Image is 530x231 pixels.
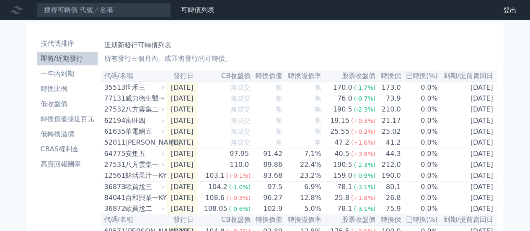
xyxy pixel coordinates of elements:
span: (+3.8%) [351,151,375,157]
td: 212.0 [376,159,401,170]
span: 無 [276,138,282,146]
div: 27531 [104,160,123,170]
td: [DATE] [166,203,197,214]
span: 無成交 [230,83,251,91]
td: [DATE] [438,82,496,93]
th: 已轉換(%) [401,214,438,226]
td: 173.0 [376,82,401,93]
div: 159.0 [331,171,354,181]
th: 股票收盤價 [322,214,376,226]
span: 無 [276,105,282,113]
td: [DATE] [166,82,197,93]
td: [DATE] [438,192,496,203]
span: (-0.6%) [229,205,251,212]
span: (-3.1%) [354,205,375,212]
span: (-1.7%) [354,84,375,91]
td: 83.68 [251,170,283,182]
td: 0.0% [401,203,438,214]
p: 所有發行三個月內、或即將發行的可轉債。 [104,54,493,64]
span: (-3.1%) [354,184,375,190]
div: 華電網五 [125,127,163,137]
td: 44.3 [376,148,401,160]
span: 無成交 [230,105,251,113]
div: 103.1 [204,171,226,181]
td: 91.42 [251,148,283,160]
span: (-2.3%) [354,161,375,168]
div: 190.5 [331,104,354,114]
td: [DATE] [438,137,496,148]
td: [DATE] [166,159,197,170]
th: 到期/提前賣回日 [438,214,496,226]
td: [DATE] [166,104,197,115]
div: 104.2 [207,182,229,192]
span: 無成交 [230,117,251,125]
span: 無 [276,117,282,125]
td: [DATE] [438,170,496,182]
div: 76.0 [336,93,354,104]
span: 無成交 [230,127,251,135]
div: 八方雲集二 [125,104,163,114]
div: 97.95 [228,149,251,159]
th: 發行日 [166,214,197,226]
div: 61635 [104,127,123,137]
td: 89.86 [251,159,283,170]
a: 低轉換溢價 [37,127,98,141]
td: 75.9 [376,203,401,214]
td: 5.0% [283,203,322,214]
div: 108.05 [202,204,229,214]
td: 26.8 [376,192,401,203]
a: 可轉債列表 [181,6,215,14]
li: 一年內到期 [37,69,98,79]
span: 無 [315,117,321,125]
td: 41.2 [376,137,401,148]
td: [DATE] [166,137,197,148]
td: [DATE] [438,93,496,104]
div: 歐買尬二 [125,204,163,214]
span: (+0.8%) [226,195,251,201]
span: 無 [315,105,321,113]
div: 78.1 [336,204,354,214]
td: [DATE] [166,192,197,203]
div: 36872 [104,204,123,214]
td: 0.0% [401,126,438,137]
td: [DATE] [166,126,197,137]
td: 73.9 [376,93,401,104]
h1: 近期新發行可轉債列表 [104,40,493,50]
td: 96.27 [251,192,283,203]
div: 19.15 [328,116,351,126]
td: [DATE] [438,182,496,193]
td: 80.1 [376,182,401,193]
li: 轉換比例 [37,84,98,94]
span: 無 [276,94,282,102]
div: 八方雲集一 [125,160,163,170]
td: 102.9 [251,203,283,214]
div: [PERSON_NAME] [125,138,163,148]
span: (+1.6%) [351,139,375,146]
td: 22.4% [283,159,322,170]
td: 0.0% [401,93,438,104]
li: 低收盤價 [37,99,98,109]
span: 無成交 [230,138,251,146]
td: 0.0% [401,82,438,93]
div: 百和興業一KY [125,193,163,203]
td: 23.2% [283,170,322,182]
span: (-2.3%) [354,106,375,113]
td: [DATE] [438,115,496,127]
div: 52011 [104,138,123,148]
div: 歐買尬三 [125,182,163,192]
a: 轉換價值接近百元 [37,112,98,126]
li: 轉換價值接近百元 [37,114,98,124]
span: (-0.9%) [354,172,375,179]
div: 190.5 [331,160,354,170]
th: 轉換價值 [251,214,283,226]
a: 即將/近期發行 [37,52,98,65]
div: 鮮活果汁一KY [125,171,163,181]
th: 到期/提前賣回日 [438,70,496,82]
td: 0.0% [401,182,438,193]
div: 25.55 [328,127,351,137]
div: 12561 [104,171,123,181]
td: 25.02 [376,126,401,137]
div: 世禾三 [125,83,163,93]
td: 0.0% [401,192,438,203]
div: 35513 [104,83,123,93]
